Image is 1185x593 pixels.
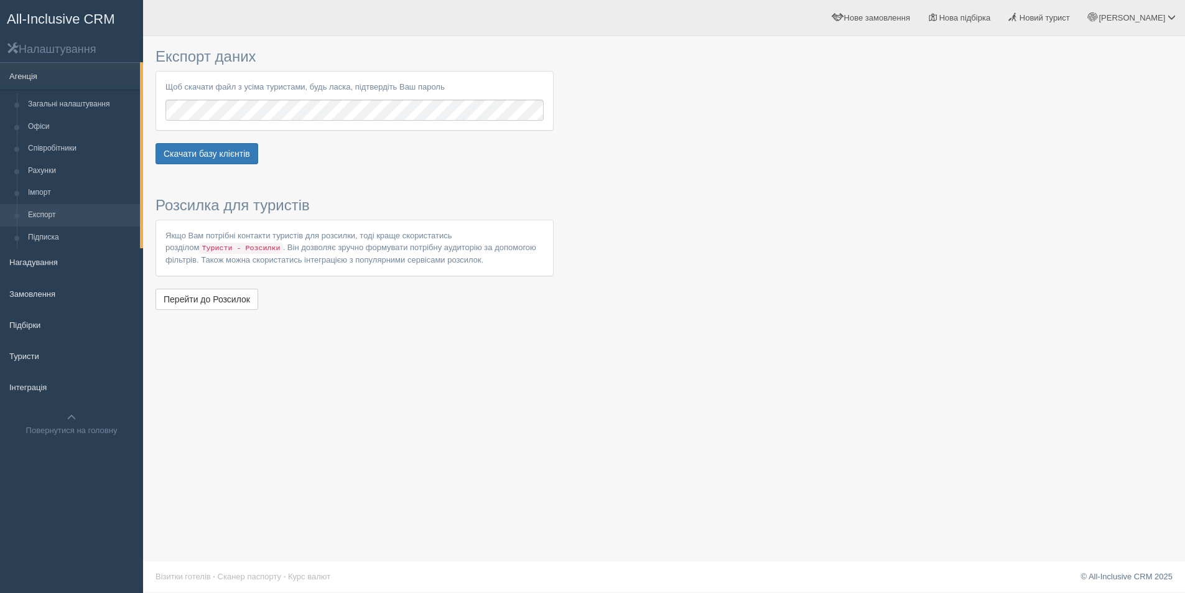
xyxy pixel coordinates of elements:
a: Рахунки [22,160,140,182]
h3: Розсилка для туристів [156,197,554,213]
span: Нове замовлення [844,13,910,22]
a: Імпорт [22,182,140,204]
span: · [284,572,286,581]
a: © All-Inclusive CRM 2025 [1080,572,1173,581]
a: Візитки готелів [156,572,211,581]
button: Скачати базу клієнтів [156,143,258,164]
a: Перейти до Розсилок [156,289,258,310]
a: Експорт [22,204,140,226]
a: Сканер паспорту [218,572,281,581]
a: Курс валют [288,572,330,581]
span: · [213,572,215,581]
div: Якщо Вам потрібні контакти туристів для розсилки, тоді краще скористатись розділом . Він дозволяє... [156,220,553,275]
code: Туристи - Розсилки [199,243,282,254]
a: Підписка [22,226,140,249]
a: Загальні налаштування [22,93,140,116]
a: Туристи - Розсилки [199,243,282,252]
span: [PERSON_NAME] [1099,13,1165,22]
p: Щоб скачати файл з усіма туристами, будь ласка, підтвердіть Ваш пароль [165,81,544,93]
span: Новий турист [1020,13,1070,22]
h3: Експорт даних [156,49,554,65]
a: Співробітники [22,138,140,160]
a: Офіси [22,116,140,138]
span: Нова підбірка [939,13,991,22]
a: All-Inclusive CRM [1,1,142,35]
span: All-Inclusive CRM [7,11,115,27]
